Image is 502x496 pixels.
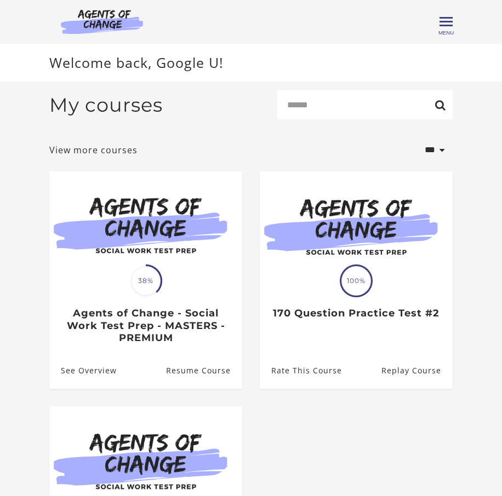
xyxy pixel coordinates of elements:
[260,353,342,389] a: 170 Question Practice Test #2: Rate This Course
[438,30,454,36] span: Menu
[49,53,453,73] p: Welcome back, Google U!
[49,353,117,389] a: Agents of Change - Social Work Test Prep - MASTERS - PREMIUM: See Overview
[49,94,163,117] h2: My courses
[341,266,371,296] span: 100%
[166,353,242,389] a: Agents of Change - Social Work Test Prep - MASTERS - PREMIUM: Resume Course
[49,143,138,157] a: View more courses
[271,307,441,320] h3: 170 Question Practice Test #2
[440,15,453,28] button: Toggle menu Menu
[381,353,453,389] a: 170 Question Practice Test #2: Resume Course
[49,9,155,34] img: Agents of Change Logo
[440,21,453,22] span: Toggle menu
[131,266,161,296] span: 38%
[61,307,230,344] h3: Agents of Change - Social Work Test Prep - MASTERS - PREMIUM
